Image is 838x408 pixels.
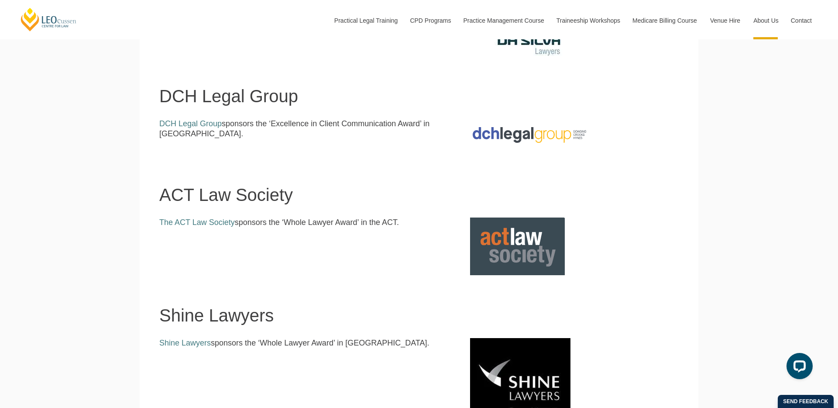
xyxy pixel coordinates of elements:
a: CPD Programs [403,2,457,39]
a: Traineeship Workshops [550,2,626,39]
h1: Shine Lawyers [159,306,679,325]
a: About Us [747,2,784,39]
iframe: LiveChat chat widget [780,349,816,386]
p: sponsors the ‘Whole Lawyer Award’ in the ACT. [159,218,457,228]
h1: DCH Legal Group [159,86,679,106]
a: Practice Management Course [457,2,550,39]
a: Venue Hire [704,2,747,39]
p: sponsors the ‘Whole Lawyer Award’ in [GEOGRAPHIC_DATA]. [159,338,457,348]
a: [PERSON_NAME] Centre for Law [20,7,78,32]
a: Medicare Billing Course [626,2,704,39]
a: DCH Legal Group [159,119,222,128]
p: sponsors the ‘Excellence in Client Communication Award’ in [GEOGRAPHIC_DATA]. [159,119,457,139]
a: Shine Lawyers [159,339,211,347]
a: Practical Legal Training [328,2,404,39]
a: The ACT Law Society [159,218,235,227]
a: Contact [784,2,818,39]
h1: ACT Law Society [159,185,679,204]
